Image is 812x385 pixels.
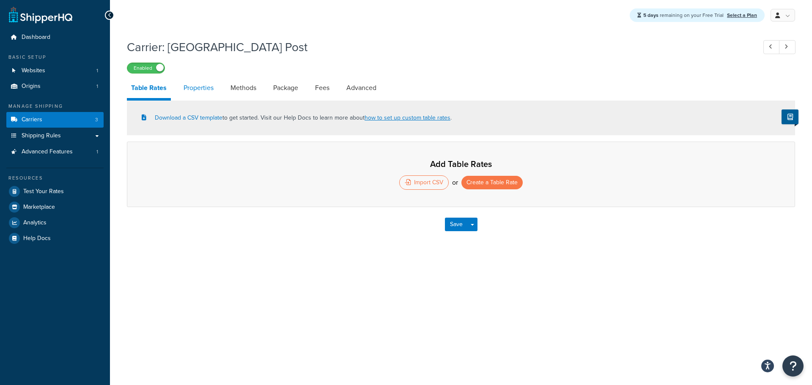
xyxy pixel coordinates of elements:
[269,78,302,98] a: Package
[6,79,104,94] li: Origins
[6,231,104,246] a: Help Docs
[763,40,780,54] a: Previous Record
[142,113,222,122] a: Download a CSV template
[127,39,748,55] h1: Carrier: [GEOGRAPHIC_DATA] Post
[643,11,658,19] strong: 5 days
[96,67,98,74] span: 1
[144,159,778,169] p: Add Table Rates
[6,30,104,45] a: Dashboard
[6,54,104,61] div: Basic Setup
[452,177,458,188] span: or
[226,78,261,98] a: Methods
[95,116,98,123] span: 3
[727,11,757,19] a: Select a Plan
[6,63,104,79] li: Websites
[6,215,104,230] a: Analytics
[779,40,796,54] a: Next Record
[342,78,381,98] a: Advanced
[23,235,51,242] span: Help Docs
[6,175,104,182] div: Resources
[22,132,61,139] span: Shipping Rules
[22,116,42,123] span: Carriers
[96,148,98,156] span: 1
[6,144,104,160] a: Advanced Features1
[127,63,165,73] label: Enabled
[23,188,64,195] span: Test Your Rates
[6,63,104,79] a: Websites1
[6,79,104,94] a: Origins1
[142,113,452,123] p: to get started. Visit our Help Docs to learn more about .
[22,67,45,74] span: Websites
[127,78,171,101] a: Table Rates
[643,11,725,19] span: remaining on your Free Trial
[782,355,804,377] button: Open Resource Center
[445,218,468,231] button: Save
[22,83,41,90] span: Origins
[399,175,449,190] div: Import CSV
[782,109,798,124] button: Show Help Docs
[461,176,523,189] button: Create a Table Rate
[96,83,98,90] span: 1
[6,112,104,128] a: Carriers3
[22,34,50,41] span: Dashboard
[6,103,104,110] div: Manage Shipping
[23,204,55,211] span: Marketplace
[6,144,104,160] li: Advanced Features
[22,148,73,156] span: Advanced Features
[179,78,218,98] a: Properties
[6,199,104,215] a: Marketplace
[311,78,334,98] a: Fees
[6,112,104,128] li: Carriers
[6,128,104,144] a: Shipping Rules
[23,219,47,227] span: Analytics
[365,113,450,122] a: how to set up custom table rates
[6,184,104,199] a: Test Your Rates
